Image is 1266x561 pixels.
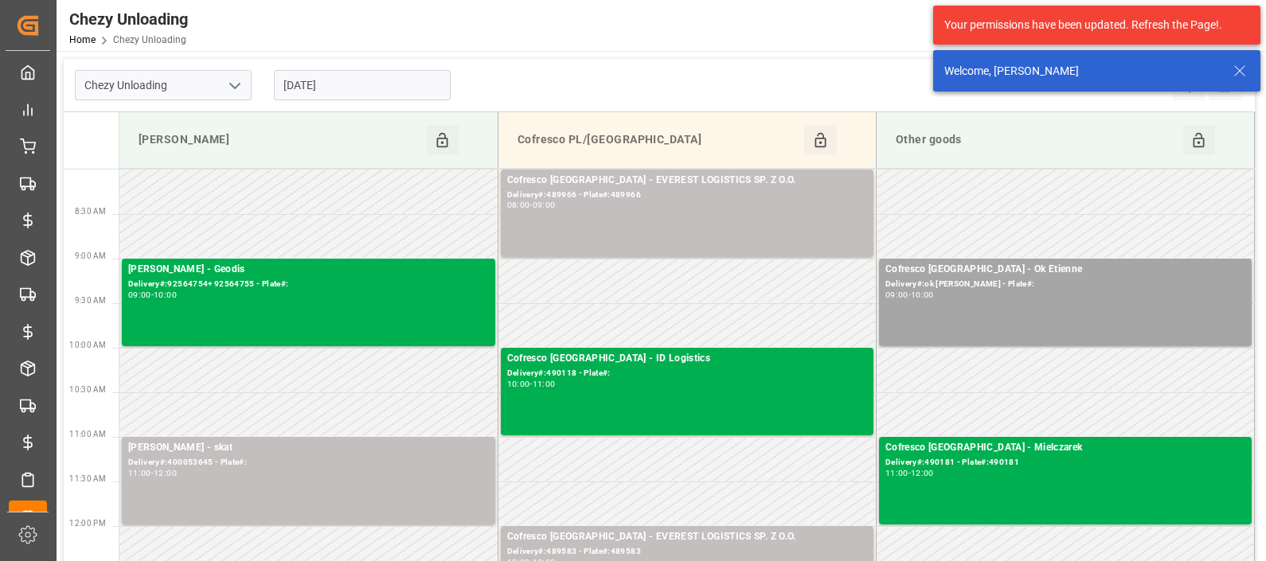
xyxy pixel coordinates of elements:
[507,367,867,380] div: Delivery#:490118 - Plate#:
[128,456,489,469] div: Delivery#:400053645 - Plate#:
[75,296,106,305] span: 9:30 AM
[885,456,1245,469] div: Delivery#:490181 - Plate#:490181
[69,341,106,349] span: 10:00 AM
[128,469,151,477] div: 11:00
[69,34,96,45] a: Home
[529,201,532,208] div: -
[132,125,426,155] div: [PERSON_NAME]
[908,469,911,477] div: -
[75,207,106,216] span: 8:30 AM
[511,125,804,155] div: Cofresco PL/[GEOGRAPHIC_DATA]
[154,469,177,477] div: 12:00
[69,385,106,394] span: 10:30 AM
[911,291,934,298] div: 10:00
[69,7,188,31] div: Chezy Unloading
[529,380,532,388] div: -
[69,519,106,528] span: 12:00 PM
[128,278,489,291] div: Delivery#:92564754+ 92564755 - Plate#:
[75,251,106,260] span: 9:00 AM
[151,291,154,298] div: -
[128,262,489,278] div: [PERSON_NAME] - Geodis
[507,380,530,388] div: 10:00
[889,125,1183,155] div: Other goods
[507,189,867,202] div: Delivery#:489966 - Plate#:489966
[885,440,1245,456] div: Cofresco [GEOGRAPHIC_DATA] - Mielczarek
[507,201,530,208] div: 08:00
[507,529,867,545] div: Cofresco [GEOGRAPHIC_DATA] - EVEREST LOGISTICS SP. Z O.O.
[128,291,151,298] div: 09:00
[154,291,177,298] div: 10:00
[507,351,867,367] div: Cofresco [GEOGRAPHIC_DATA] - ID Logistics
[911,469,934,477] div: 12:00
[885,262,1245,278] div: Cofresco [GEOGRAPHIC_DATA] - Ok Etienne
[75,70,252,100] input: Type to search/select
[533,380,556,388] div: 11:00
[151,469,154,477] div: -
[507,545,867,559] div: Delivery#:489583 - Plate#:489583
[507,173,867,189] div: Cofresco [GEOGRAPHIC_DATA] - EVEREST LOGISTICS SP. Z O.O.
[222,73,246,98] button: open menu
[944,17,1237,33] div: Your permissions have been updated. Refresh the Page!.
[944,63,1218,80] div: Welcome, [PERSON_NAME]
[885,278,1245,291] div: Delivery#:ok [PERSON_NAME] - Plate#:
[274,70,451,100] input: DD.MM.YYYY
[908,291,911,298] div: -
[885,469,908,477] div: 11:00
[69,474,106,483] span: 11:30 AM
[533,201,556,208] div: 09:00
[69,430,106,438] span: 11:00 AM
[128,440,489,456] div: [PERSON_NAME] - skat
[885,291,908,298] div: 09:00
